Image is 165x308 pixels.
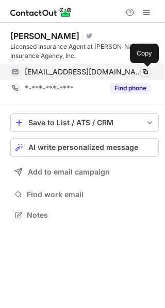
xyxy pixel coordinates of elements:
button: save-profile-one-click [10,113,159,132]
span: Notes [27,210,155,220]
span: AI write personalized message [28,143,138,151]
span: Add to email campaign [28,168,110,176]
div: Licensed Insurance Agent at [PERSON_NAME] Insurance Agency, Inc. [10,42,159,61]
span: [EMAIL_ADDRESS][DOMAIN_NAME] [25,67,143,76]
div: [PERSON_NAME] [10,31,79,41]
span: Find work email [27,190,155,199]
button: AI write personalized message [10,138,159,157]
button: Notes [10,208,159,222]
img: ContactOut v5.3.10 [10,6,72,18]
button: Reveal Button [110,83,151,93]
button: Add to email campaign [10,163,159,181]
div: Save to List / ATS / CRM [28,119,141,127]
button: Find work email [10,187,159,202]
